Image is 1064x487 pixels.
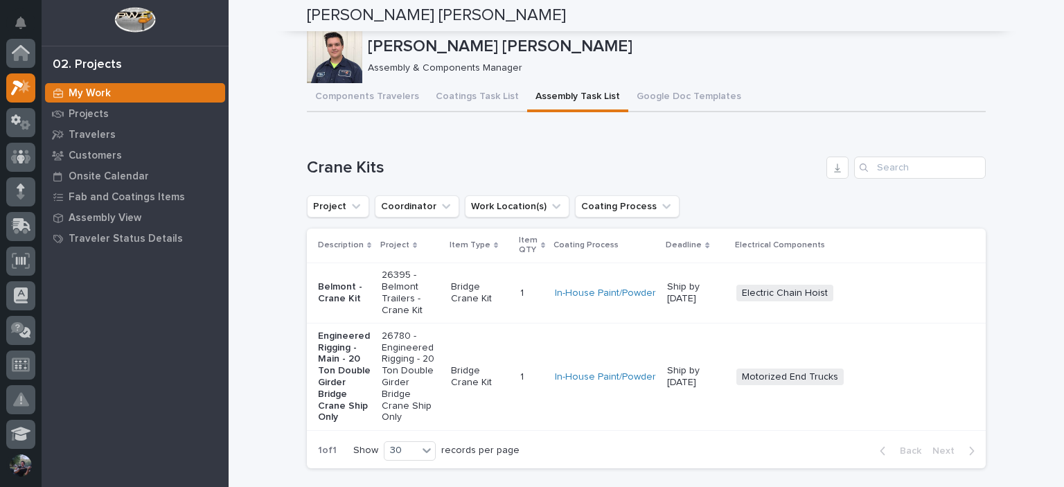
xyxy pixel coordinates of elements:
a: In-House Paint/Powder [555,371,656,383]
p: Engineered Rigging - Main - 20 Ton Double Girder Bridge Crane Ship Only [318,330,371,423]
p: My Work [69,87,111,100]
a: Customers [42,145,229,166]
a: In-House Paint/Powder [555,287,656,299]
button: Notifications [6,8,35,37]
p: Assembly View [69,212,141,224]
button: Assembly Task List [527,83,628,112]
button: Coating Process [575,195,680,218]
p: [PERSON_NAME] [PERSON_NAME] [368,37,980,57]
p: Item Type [450,238,490,253]
p: Description [318,238,364,253]
p: Traveler Status Details [69,233,183,245]
button: Coatings Task List [427,83,527,112]
p: Coating Process [553,238,619,253]
p: Belmont - Crane Kit [318,281,371,305]
h2: [PERSON_NAME] [PERSON_NAME] [307,6,566,26]
p: Bridge Crane Kit [451,365,509,389]
p: Deadline [666,238,702,253]
p: Ship by [DATE] [667,365,725,389]
h1: Crane Kits [307,158,821,178]
p: Ship by [DATE] [667,281,725,305]
div: 30 [384,443,418,458]
button: Next [927,445,986,457]
a: Onsite Calendar [42,166,229,186]
p: Onsite Calendar [69,170,149,183]
a: Fab and Coatings Items [42,186,229,207]
p: Show [353,445,378,457]
img: Workspace Logo [114,7,155,33]
a: Projects [42,103,229,124]
p: 26780 - Engineered Rigging - 20 Ton Double Girder Bridge Crane Ship Only [382,330,440,423]
p: 1 [520,369,526,383]
p: Customers [69,150,122,162]
p: Fab and Coatings Items [69,191,185,204]
div: 02. Projects [53,57,122,73]
p: 26395 - Belmont Trailers - Crane Kit [382,269,440,316]
input: Search [854,157,986,179]
button: Work Location(s) [465,195,569,218]
a: Assembly View [42,207,229,228]
a: My Work [42,82,229,103]
button: Back [869,445,927,457]
button: users-avatar [6,451,35,480]
button: Google Doc Templates [628,83,750,112]
button: Coordinator [375,195,459,218]
p: 1 of 1 [307,434,348,468]
button: Project [307,195,369,218]
span: Back [892,445,921,457]
p: Projects [69,108,109,121]
p: Item QTY [519,233,538,258]
span: Motorized End Trucks [736,369,844,386]
p: records per page [441,445,520,457]
a: Traveler Status Details [42,228,229,249]
a: Travelers [42,124,229,145]
p: Electrical Components [735,238,825,253]
span: Next [932,445,963,457]
div: Notifications [17,17,35,39]
p: Project [380,238,409,253]
p: Travelers [69,129,116,141]
button: Components Travelers [307,83,427,112]
span: Electric Chain Hoist [736,285,833,302]
p: Bridge Crane Kit [451,281,509,305]
p: 1 [520,285,526,299]
p: Assembly & Components Manager [368,62,975,74]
